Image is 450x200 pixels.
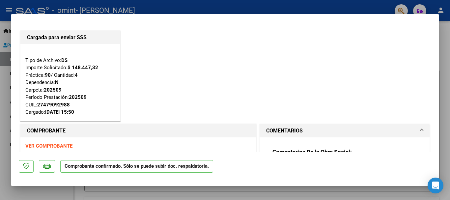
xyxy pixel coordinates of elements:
h1: COMENTARIOS [266,127,303,135]
strong: N [55,79,59,85]
strong: [DATE] 15:50 [45,109,74,115]
strong: 202509 [44,87,62,93]
div: Tipo de Archivo: Importe Solicitado: Práctica: / Cantidad: Dependencia: Carpeta: Período Prestaci... [25,49,115,116]
strong: COMPROBANTE [27,128,66,134]
p: Comprobante confirmado. Sólo se puede subir doc. respaldatoria. [60,160,213,173]
strong: DS [61,57,68,63]
div: 27479092988 [37,101,70,109]
strong: Comentarios De la Obra Social: [272,149,352,155]
strong: 202509 [69,94,87,100]
a: VER COMPROBANTE [25,143,72,149]
strong: 90 [45,72,51,78]
strong: $ 148.447,32 [68,65,98,71]
h1: Cargada para enviar SSS [27,34,114,42]
mat-expansion-panel-header: COMENTARIOS [260,124,430,137]
div: Open Intercom Messenger [428,178,443,193]
strong: 4 [75,72,78,78]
